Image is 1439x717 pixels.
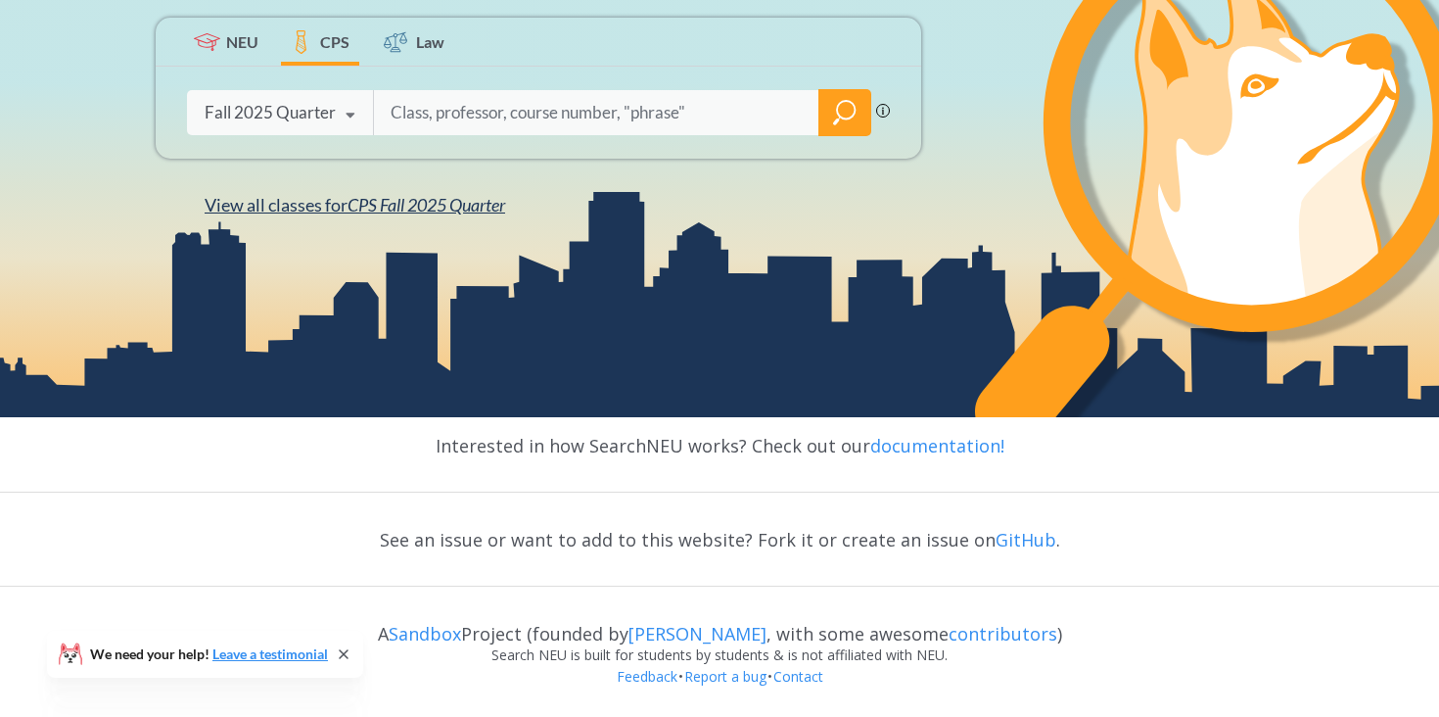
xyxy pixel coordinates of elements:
[833,99,857,126] svg: magnifying glass
[389,92,805,133] input: Class, professor, course number, "phrase"
[348,194,505,215] span: CPS Fall 2025 Quarter
[996,528,1056,551] a: GitHub
[320,30,349,53] span: CPS
[416,30,444,53] span: Law
[870,434,1004,457] a: documentation!
[616,667,678,686] a: Feedback
[226,30,258,53] span: NEU
[205,194,505,215] span: View all classes for
[949,622,1057,645] a: contributors
[818,89,871,136] div: magnifying glass
[772,667,824,686] a: Contact
[683,667,767,686] a: Report a bug
[205,102,336,123] div: Fall 2025 Quarter
[628,622,766,645] a: [PERSON_NAME]
[389,622,461,645] a: Sandbox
